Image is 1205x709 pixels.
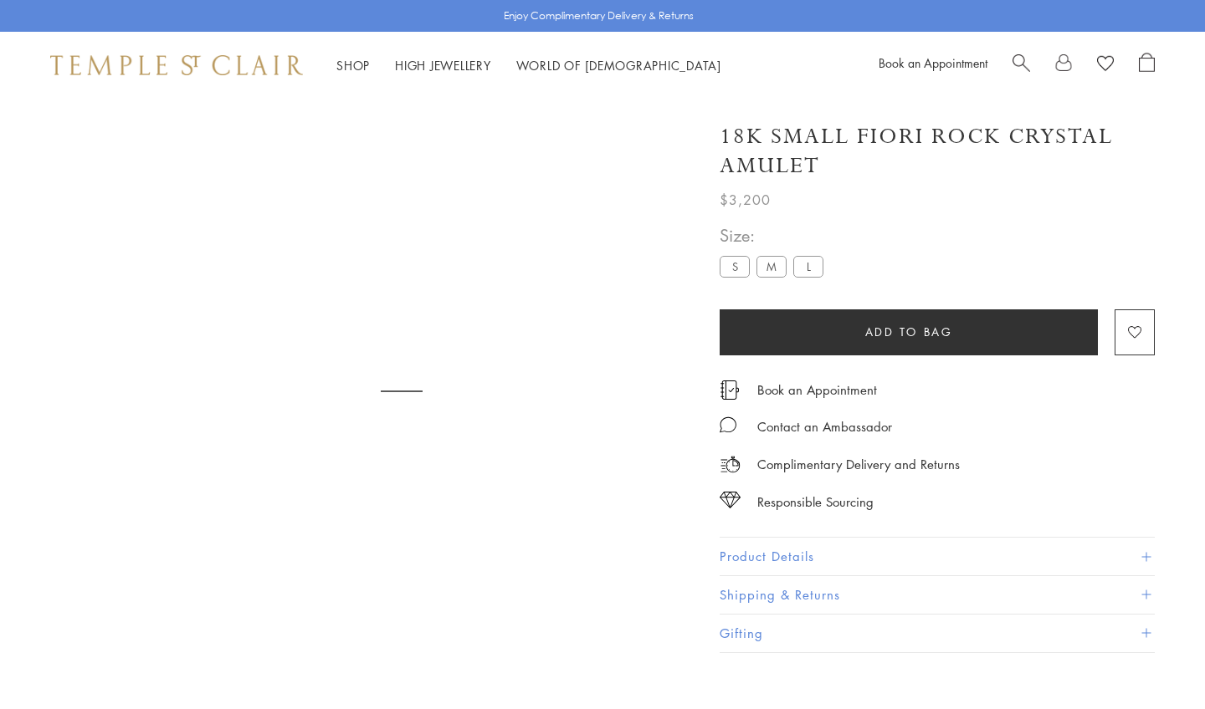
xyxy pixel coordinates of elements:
img: Temple St. Clair [50,55,303,75]
nav: Main navigation [336,55,721,76]
img: icon_sourcing.svg [720,492,741,508]
div: Responsible Sourcing [757,492,874,513]
a: Book an Appointment [757,380,877,399]
p: Enjoy Complimentary Delivery & Returns [504,8,694,24]
span: $3,200 [720,189,771,211]
label: L [793,256,823,277]
label: M [756,256,787,277]
a: World of [DEMOGRAPHIC_DATA]World of [DEMOGRAPHIC_DATA] [516,57,721,74]
a: Book an Appointment [879,54,987,71]
span: Size: [720,222,830,249]
label: S [720,256,750,277]
img: icon_delivery.svg [720,454,741,475]
button: Shipping & Returns [720,576,1155,614]
a: Open Shopping Bag [1139,53,1155,78]
img: icon_appointment.svg [720,380,740,400]
span: Add to bag [865,323,953,341]
div: Contact an Ambassador [757,416,892,437]
button: Gifting [720,615,1155,652]
a: ShopShop [336,57,370,74]
button: Product Details [720,538,1155,575]
img: MessageIcon-01_2.svg [720,416,736,433]
a: View Wishlist [1097,53,1114,78]
button: Add to bag [720,309,1098,355]
p: Complimentary Delivery and Returns [757,454,960,475]
a: Search [1013,53,1030,78]
a: High JewelleryHigh Jewellery [395,57,491,74]
h1: 18K Small Fiori Rock Crystal Amulet [720,122,1155,181]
